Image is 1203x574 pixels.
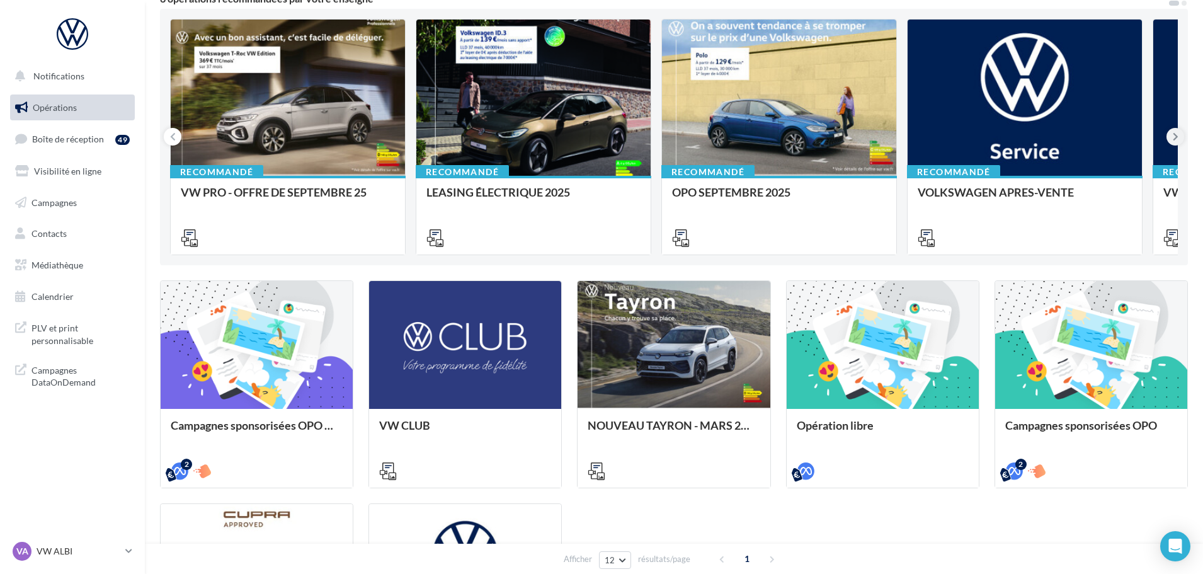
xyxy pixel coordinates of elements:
[171,419,343,444] div: Campagnes sponsorisées OPO Septembre
[797,419,969,444] div: Opération libre
[8,125,137,152] a: Boîte de réception49
[599,551,631,569] button: 12
[672,186,886,211] div: OPO SEPTEMBRE 2025
[8,357,137,394] a: Campagnes DataOnDemand
[31,197,77,207] span: Campagnes
[426,186,641,211] div: LEASING ÉLECTRIQUE 2025
[31,362,130,389] span: Campagnes DataOnDemand
[379,419,551,444] div: VW CLUB
[16,545,28,558] span: VA
[10,539,135,563] a: VA VW ALBI
[33,102,77,113] span: Opérations
[181,459,192,470] div: 2
[8,314,137,352] a: PLV et print personnalisable
[1160,531,1190,561] div: Open Intercom Messenger
[33,71,84,81] span: Notifications
[115,135,130,145] div: 49
[8,284,137,310] a: Calendrier
[907,165,1000,179] div: Recommandé
[8,95,137,121] a: Opérations
[564,553,592,565] span: Afficher
[737,549,757,569] span: 1
[661,165,755,179] div: Recommandé
[416,165,509,179] div: Recommandé
[31,319,130,347] span: PLV et print personnalisable
[31,260,83,270] span: Médiathèque
[8,221,137,247] a: Contacts
[605,555,615,565] span: 12
[1005,419,1177,444] div: Campagnes sponsorisées OPO
[34,166,101,176] span: Visibilité en ligne
[8,252,137,278] a: Médiathèque
[170,165,263,179] div: Recommandé
[918,186,1132,211] div: VOLKSWAGEN APRES-VENTE
[31,228,67,239] span: Contacts
[32,134,104,144] span: Boîte de réception
[638,553,690,565] span: résultats/page
[588,419,760,444] div: NOUVEAU TAYRON - MARS 2025
[8,190,137,216] a: Campagnes
[181,186,395,211] div: VW PRO - OFFRE DE SEPTEMBRE 25
[8,63,132,89] button: Notifications
[8,158,137,185] a: Visibilité en ligne
[1015,459,1027,470] div: 2
[31,291,74,302] span: Calendrier
[37,545,120,558] p: VW ALBI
